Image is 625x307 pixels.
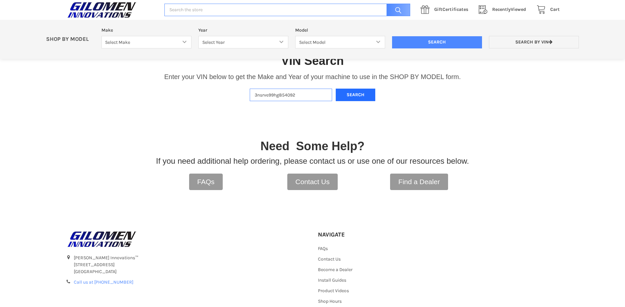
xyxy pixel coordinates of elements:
span: Gift [434,7,442,12]
p: If you need additional help ordering, please contact us or use one of our resources below. [156,155,469,167]
a: Product Videos [318,288,349,293]
a: GiftCertificates [417,6,475,14]
span: Viewed [492,7,526,12]
p: Need Some Help? [260,137,364,155]
h5: Navigate [318,231,391,238]
button: Search [336,89,375,101]
p: SHOP BY MODEL [43,36,98,43]
a: Install Guides [318,277,346,283]
a: Search by VIN [489,36,579,49]
input: Enter VIN of your machine [250,89,332,101]
span: Recently [492,7,511,12]
img: GILOMEN INNOVATIONS [66,231,138,247]
label: Year [198,27,288,34]
a: Call us at [PHONE_NUMBER] [74,279,133,285]
input: Search the store [164,4,410,16]
input: Search [383,4,410,16]
img: GILOMEN INNOVATIONS [66,2,138,18]
h1: VIN Search [281,53,344,68]
a: Shop Hours [318,298,342,304]
span: Cart [550,7,560,12]
a: Become a Dealer [318,267,353,272]
a: RecentlyViewed [475,6,533,14]
label: Make [101,27,191,34]
span: Certificates [434,7,468,12]
a: FAQs [189,174,223,190]
a: Contact Us [287,174,338,190]
label: Model [295,27,385,34]
a: GILOMEN INNOVATIONS [66,231,307,247]
p: Enter your VIN below to get the Make and Year of your machine to use in the SHOP BY MODEL form. [164,72,461,82]
input: Search [392,36,482,49]
a: GILOMEN INNOVATIONS [66,2,157,18]
a: Cart [533,6,560,14]
a: Contact Us [318,256,341,262]
a: Find a Dealer [390,174,448,190]
a: FAQs [318,246,328,251]
address: [PERSON_NAME] Innovations™ [STREET_ADDRESS] [GEOGRAPHIC_DATA] [74,254,307,275]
